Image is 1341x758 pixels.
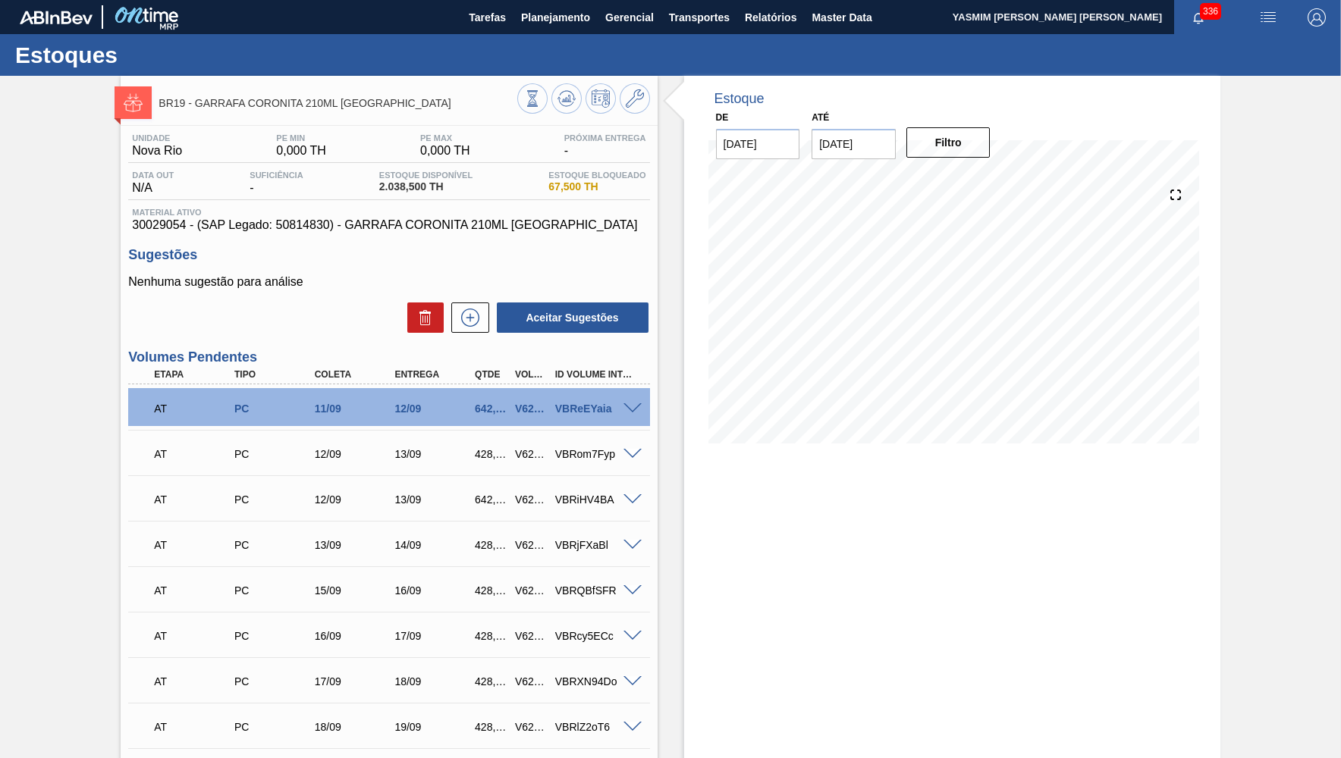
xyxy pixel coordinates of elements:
[154,584,236,597] p: AT
[620,83,650,114] button: Ir ao Master Data / Geral
[231,369,320,380] div: Tipo
[471,369,512,380] div: Qtde
[231,721,320,733] div: Pedido de Compra
[231,402,320,415] div: Pedido de Compra
[150,710,240,744] div: Aguardando Informações de Transporte
[391,675,480,688] div: 18/09/2025
[444,302,489,333] div: Nova sugestão
[1200,3,1221,20] span: 336
[311,721,400,733] div: 18/09/2025
[471,402,512,415] div: 642,600
[812,112,829,123] label: Até
[471,493,512,506] div: 642,600
[564,133,646,143] span: Próxima Entrega
[154,493,236,506] p: AT
[420,144,470,158] span: 0,000 TH
[511,675,552,688] div: V621758
[379,171,473,180] span: Estoque Disponível
[150,665,240,698] div: Aguardando Informações de Transporte
[511,448,552,460] div: V621754
[551,448,641,460] div: VBRom7Fyp
[551,539,641,551] div: VBRjFXaBl
[1174,7,1223,28] button: Notificações
[128,247,649,263] h3: Sugestões
[745,8,796,27] span: Relatórios
[471,584,512,597] div: 428,400
[159,98,517,109] span: BR19 - GARRAFA CORONITA 210ML URUGUAI
[231,448,320,460] div: Pedido de Compra
[391,493,480,506] div: 13/09/2025
[400,302,444,333] div: Excluir Sugestões
[391,539,480,551] div: 14/09/2025
[471,630,512,642] div: 428,400
[391,584,480,597] div: 16/09/2025
[471,721,512,733] div: 428,400
[1308,8,1326,27] img: Logout
[311,493,400,506] div: 12/09/2025
[548,181,645,193] span: 67,500 TH
[15,46,284,64] h1: Estoques
[128,349,649,365] h3: Volumes Pendentes
[150,483,240,516] div: Aguardando Informações de Transporte
[551,630,641,642] div: VBRcy5ECc
[716,112,729,123] label: De
[714,91,765,107] div: Estoque
[311,584,400,597] div: 15/09/2025
[154,402,236,415] p: AT
[471,675,512,688] div: 428,400
[311,448,400,460] div: 12/09/2025
[420,133,470,143] span: PE MAX
[551,369,641,380] div: Id Volume Interno
[521,8,590,27] span: Planejamento
[132,218,645,232] span: 30029054 - (SAP Legado: 50814830) - GARRAFA CORONITA 210ML [GEOGRAPHIC_DATA]
[246,171,306,195] div: -
[132,133,182,143] span: Unidade
[154,630,236,642] p: AT
[231,630,320,642] div: Pedido de Compra
[311,402,400,415] div: 11/09/2025
[124,93,143,112] img: Ícone
[906,127,991,158] button: Filtro
[471,448,512,460] div: 428,400
[150,619,240,653] div: Aguardando Informações de Transporte
[20,11,93,24] img: TNhmsLtSVTkK8tSr43FrP2fwEKptu5GPRR3wAAAABJRU5ErkJggg==
[511,584,552,597] div: V621756
[489,301,650,334] div: Aceitar Sugestões
[551,493,641,506] div: VBRiHV4BA
[311,369,400,380] div: Coleta
[471,539,512,551] div: 428,400
[812,129,896,159] input: dd/mm/yyyy
[812,8,871,27] span: Master Data
[231,584,320,597] div: Pedido de Compra
[669,8,730,27] span: Transportes
[231,493,320,506] div: Pedido de Compra
[250,171,303,180] span: Suficiência
[551,402,641,415] div: VBReEYaia
[311,630,400,642] div: 16/09/2025
[551,675,641,688] div: VBRXN94Do
[150,392,240,425] div: Aguardando Informações de Transporte
[511,402,552,415] div: V621747
[391,630,480,642] div: 17/09/2025
[586,83,616,114] button: Programar Estoque
[605,8,654,27] span: Gerencial
[311,539,400,551] div: 13/09/2025
[391,402,480,415] div: 12/09/2025
[150,574,240,607] div: Aguardando Informações de Transporte
[128,171,177,195] div: N/A
[551,83,582,114] button: Atualizar Gráfico
[379,181,473,193] span: 2.038,500 TH
[150,369,240,380] div: Etapa
[132,171,174,180] span: Data out
[150,528,240,562] div: Aguardando Informações de Transporte
[1259,8,1277,27] img: userActions
[497,302,649,333] button: Aceitar Sugestões
[276,133,326,143] span: PE MIN
[154,448,236,460] p: AT
[511,369,552,380] div: Volume Portal
[231,539,320,551] div: Pedido de Compra
[561,133,650,158] div: -
[391,721,480,733] div: 19/09/2025
[231,675,320,688] div: Pedido de Compra
[276,144,326,158] span: 0,000 TH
